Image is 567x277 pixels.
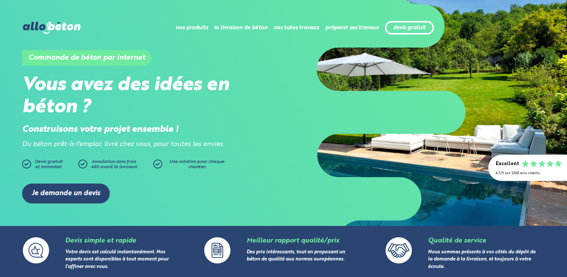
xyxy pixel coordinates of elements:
[176,19,208,37] li: nos produits
[428,238,486,244] a: Qualité de service
[496,161,519,167] div: Excellent
[22,160,75,172] a: Devis gratuitet immédiat
[247,250,345,262] a: Des prix intéressants, tout en proposant un béton de qualité aux normes européennes.
[78,160,153,172] a: Annulation sans frais48h avant la livraison
[23,22,81,34] img: allobéton
[65,250,169,269] a: Votre devis est calculé instantanément. Nos experts sont disponibles à tout moment pour l'affiner...
[393,25,426,31] a: devis gratuit
[65,238,136,244] a: Devis simple et rapide
[153,160,228,172] a: Une solution pour chaque chantier
[22,125,179,134] strong: Construisons votre projet ensemble !
[22,74,284,119] h2: Vous avez des idées en béton ?
[91,160,137,169] span: Annulation sans frais 48h avant la livraison
[22,141,224,148] i: Du béton prêt-à-l'emploi, livré chez vous, pour toutes les envies.
[496,171,560,175] div: 4.7/5 sur 2300 avis clients
[169,160,224,169] span: Une solution pour chaque chantier
[274,19,319,37] li: nos tutos travaux
[22,184,110,203] a: Je demande un devis
[214,19,268,37] li: la livraison de béton
[325,19,379,37] li: préparer ses travaux
[428,250,536,269] a: Nous sommes présents à vos côtés du dépôt de la demande à la livraison, et toujours à votre écoute.
[22,50,151,66] h1: Commande de béton par internet
[247,238,339,244] a: Meilleur rapport qualité/prix
[35,160,63,169] span: Devis gratuit et immédiat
